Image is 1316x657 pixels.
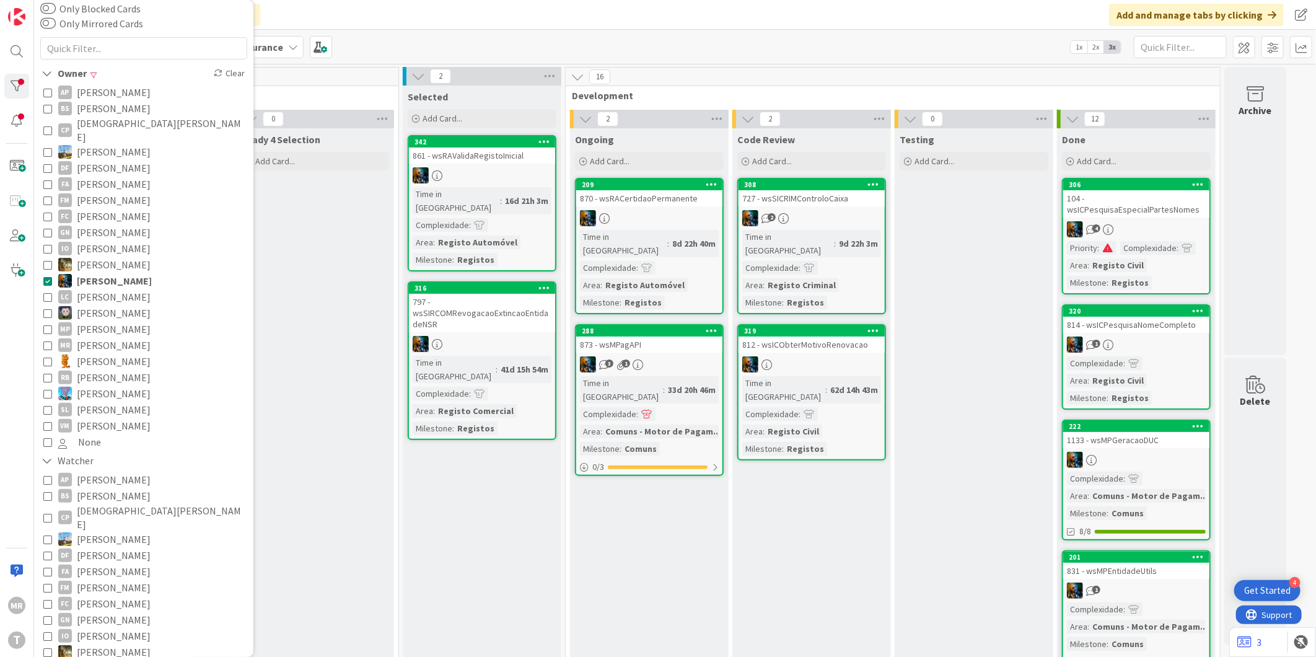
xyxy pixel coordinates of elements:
div: Area [580,278,600,292]
span: [DEMOGRAPHIC_DATA][PERSON_NAME] [77,504,244,531]
button: BS [PERSON_NAME] [43,488,244,504]
div: 16d 21h 3m [502,194,551,208]
div: 342861 - wsRAValidaRegistoInicial [409,136,555,164]
input: Quick Filter... [40,37,247,60]
button: CP [DEMOGRAPHIC_DATA][PERSON_NAME] [43,117,244,144]
div: 201 [1063,552,1209,563]
div: BS [58,489,72,503]
div: Area [580,425,600,438]
span: Add Card... [255,156,295,167]
button: DF [PERSON_NAME] [43,547,244,563]
div: FC [58,597,72,611]
img: JC [742,210,758,226]
span: [DEMOGRAPHIC_DATA][PERSON_NAME] [77,117,244,144]
div: 1133 - wsMPGeracaoDUC [1063,432,1209,448]
button: DF [PERSON_NAME] [43,160,244,176]
div: 814 - wsICPesquisaNomeCompleto [1063,317,1209,333]
div: Milestone [580,296,620,309]
span: [PERSON_NAME] [77,273,152,289]
div: GN [58,226,72,239]
div: 41d 15h 54m [498,363,551,376]
div: 873 - wsMPagAPI [576,337,722,353]
span: None [78,434,101,450]
span: [PERSON_NAME] [77,257,151,273]
button: GN [PERSON_NAME] [43,612,244,628]
img: JC [413,336,429,352]
div: Area [413,404,433,418]
span: : [469,387,471,400]
div: JC [739,356,885,373]
span: [PERSON_NAME] [77,402,151,418]
span: : [763,278,765,292]
span: 3x [1104,41,1121,53]
div: 316797 - wsSIRCOMRevogacaoExtincaoEntidadeNSR [409,283,555,332]
div: JC [576,356,722,373]
button: JC [PERSON_NAME] [43,273,244,289]
img: Visit kanbanzone.com [8,8,25,25]
div: Complexidade [742,407,799,421]
span: 8/8 [1079,525,1091,538]
span: [PERSON_NAME] [77,289,151,305]
img: LS [58,306,72,320]
button: FC [PERSON_NAME] [43,208,244,224]
span: : [1123,602,1125,616]
div: RB [58,371,72,384]
button: LC [PERSON_NAME] [43,289,244,305]
span: : [1087,620,1089,633]
span: : [1087,489,1089,503]
span: : [1123,356,1125,370]
div: 201831 - wsMPEntidadeUtils [1063,552,1209,579]
span: : [1087,374,1089,387]
div: 288 [576,325,722,337]
div: 316 [415,284,555,293]
div: Registo Criminal [765,278,839,292]
span: [PERSON_NAME] [77,369,151,386]
button: FM [PERSON_NAME] [43,192,244,208]
div: 288 [582,327,722,335]
input: Quick Filter... [1134,36,1227,58]
span: 2 [768,213,776,221]
span: [PERSON_NAME] [77,240,151,257]
button: VM [PERSON_NAME] [43,418,244,434]
div: 320814 - wsICPesquisaNomeCompleto [1063,306,1209,333]
button: SL [PERSON_NAME] [43,402,244,418]
div: DF [58,161,72,175]
button: FA [PERSON_NAME] [43,563,244,580]
span: [PERSON_NAME] [77,337,151,353]
div: Registo Automóvel [435,236,520,249]
img: JC [1067,452,1083,468]
div: Complexidade [1067,602,1123,616]
span: [PERSON_NAME] [77,224,151,240]
div: 306 [1069,180,1209,189]
span: Add Card... [915,156,954,167]
button: IO [PERSON_NAME] [43,240,244,257]
a: 316797 - wsSIRCOMRevogacaoExtincaoEntidadeNSRJCTime in [GEOGRAPHIC_DATA]:41d 15h 54mComplexidade:... [408,281,556,440]
div: 209 [582,180,722,189]
span: [PERSON_NAME] [77,100,151,117]
div: VM [58,419,72,433]
div: Complexidade [413,387,469,400]
span: [PERSON_NAME] [77,472,151,488]
div: IO [58,629,72,643]
img: JC [413,167,429,183]
div: 201 [1069,553,1209,562]
span: : [782,296,784,309]
span: Add Card... [590,156,629,167]
span: [PERSON_NAME] [77,547,151,563]
button: JC [PERSON_NAME] [43,257,244,273]
span: [PERSON_NAME] [77,628,151,644]
img: DG [58,145,72,159]
span: Support [26,2,56,17]
span: 4 [1092,224,1100,232]
span: [PERSON_NAME] [77,353,151,369]
div: Area [742,425,763,438]
span: : [1087,258,1089,272]
div: FA [58,565,72,578]
button: FA [PERSON_NAME] [43,176,244,192]
span: 1x [1071,41,1087,53]
div: Milestone [742,296,782,309]
div: Milestone [1067,391,1107,405]
a: 288873 - wsMPagAPIJCTime in [GEOGRAPHIC_DATA]:33d 20h 46mComplexidade:Area:Comuns - Motor de Paga... [575,324,724,476]
button: Only Blocked Cards [40,2,56,15]
div: Registos [784,442,827,456]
